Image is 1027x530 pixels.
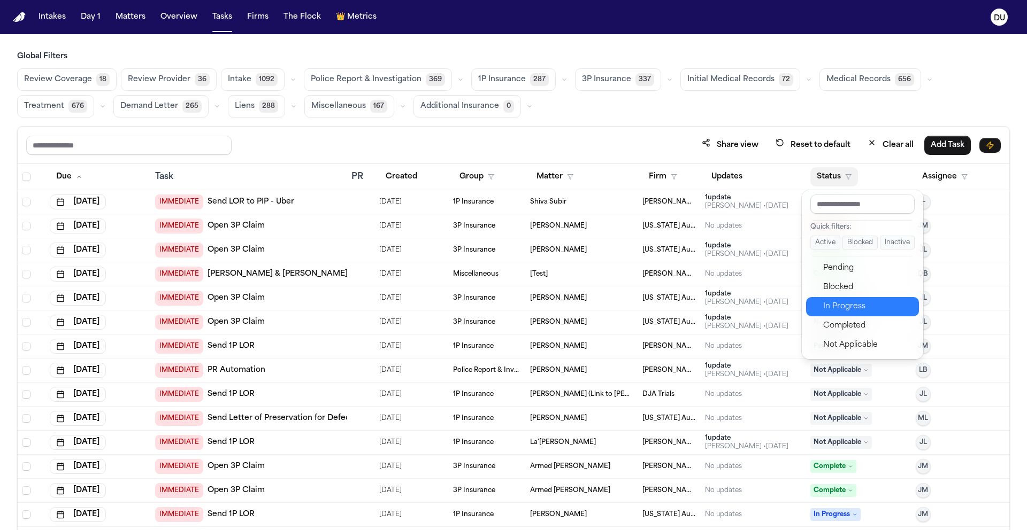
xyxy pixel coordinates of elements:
div: Blocked [823,281,913,294]
button: Inactive [880,236,915,250]
div: Quick filters: [810,223,915,231]
div: Pending [823,262,913,275]
button: Active [810,236,840,250]
button: Blocked [842,236,878,250]
div: Not Applicable [823,339,913,352]
div: In Progress [823,300,913,313]
button: Status [810,167,858,186]
div: Completed [823,319,913,332]
div: Status [802,190,923,359]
